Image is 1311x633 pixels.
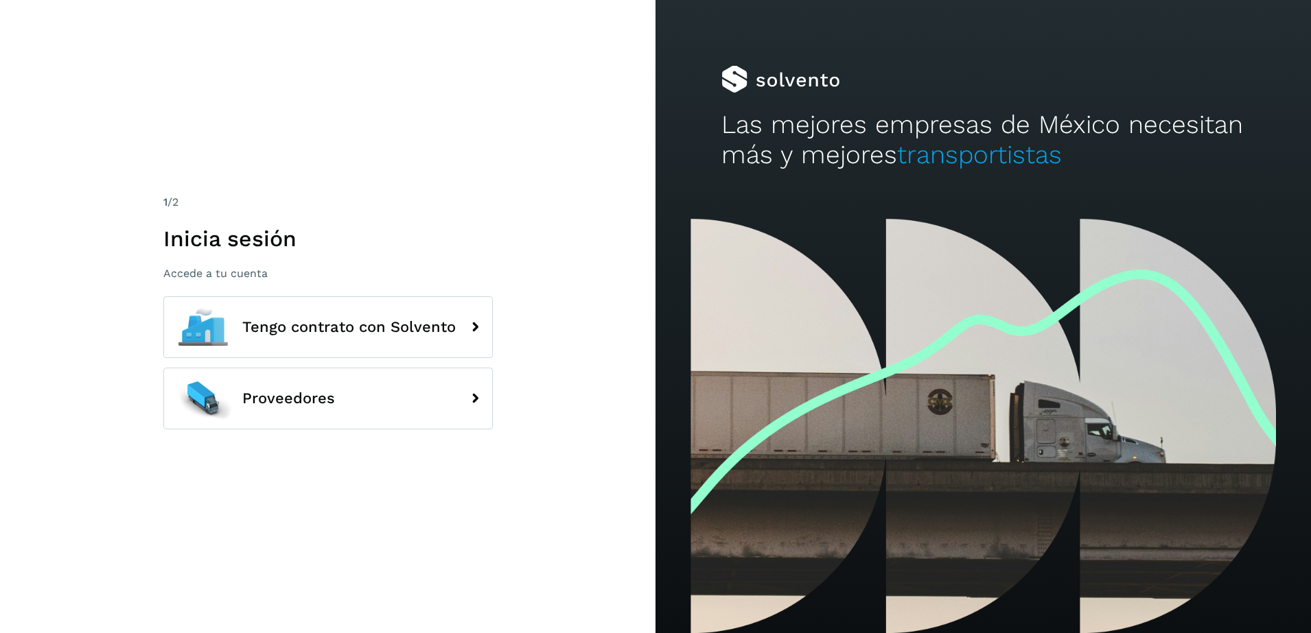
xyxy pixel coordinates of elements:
[163,267,493,280] p: Accede a tu cuenta
[163,296,493,358] button: Tengo contrato con Solvento
[163,226,493,252] h1: Inicia sesión
[242,319,456,335] span: Tengo contrato con Solvento
[163,194,493,211] div: /2
[897,140,1062,169] span: transportistas
[163,368,493,429] button: Proveedores
[163,195,167,208] span: 1
[721,110,1246,171] h2: Las mejores empresas de México necesitan más y mejores
[242,390,335,407] span: Proveedores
